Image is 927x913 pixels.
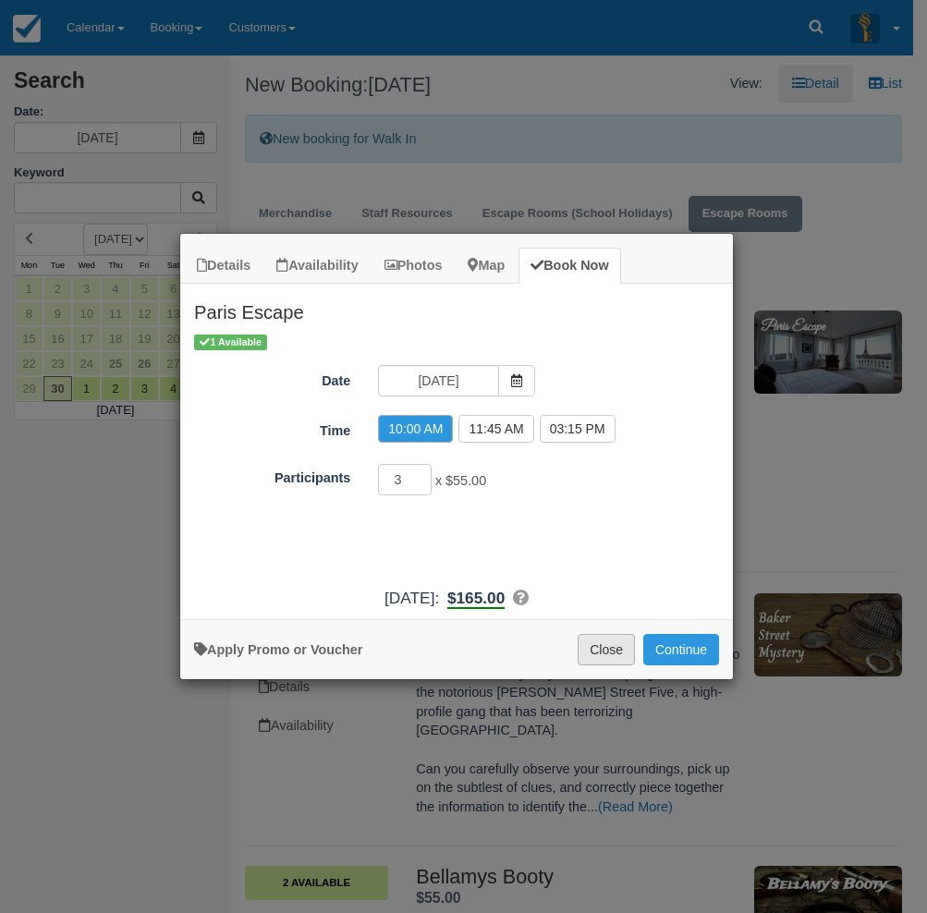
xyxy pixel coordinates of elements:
[372,248,455,284] a: Photos
[180,587,733,610] div: :
[180,284,733,610] div: Item Modal
[435,473,486,488] span: x $55.00
[194,335,267,350] span: 1 Available
[378,464,432,495] input: Participants
[180,365,364,391] label: Date
[384,589,434,607] span: [DATE]
[458,415,533,443] label: 11:45 AM
[180,462,364,488] label: Participants
[578,634,635,665] button: Close
[456,248,517,284] a: Map
[180,415,364,441] label: Time
[540,415,616,443] label: 03:15 PM
[180,284,733,332] h2: Paris Escape
[264,248,370,284] a: Availability
[643,634,719,665] button: Add to Booking
[185,248,262,284] a: Details
[378,415,453,443] label: 10:00 AM
[447,589,505,609] b: $165.00
[194,642,362,657] a: Apply Voucher
[518,248,620,284] a: Book Now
